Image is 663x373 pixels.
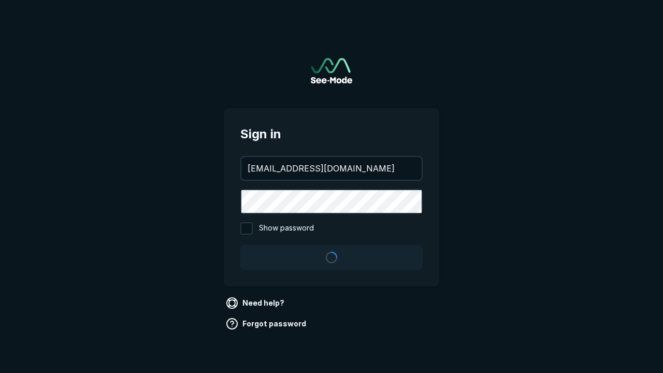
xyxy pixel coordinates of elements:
a: Forgot password [224,315,310,332]
span: Show password [259,222,314,235]
span: Sign in [240,125,423,144]
a: Go to sign in [311,58,352,83]
input: your@email.com [241,157,422,180]
a: Need help? [224,295,289,311]
img: See-Mode Logo [311,58,352,83]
